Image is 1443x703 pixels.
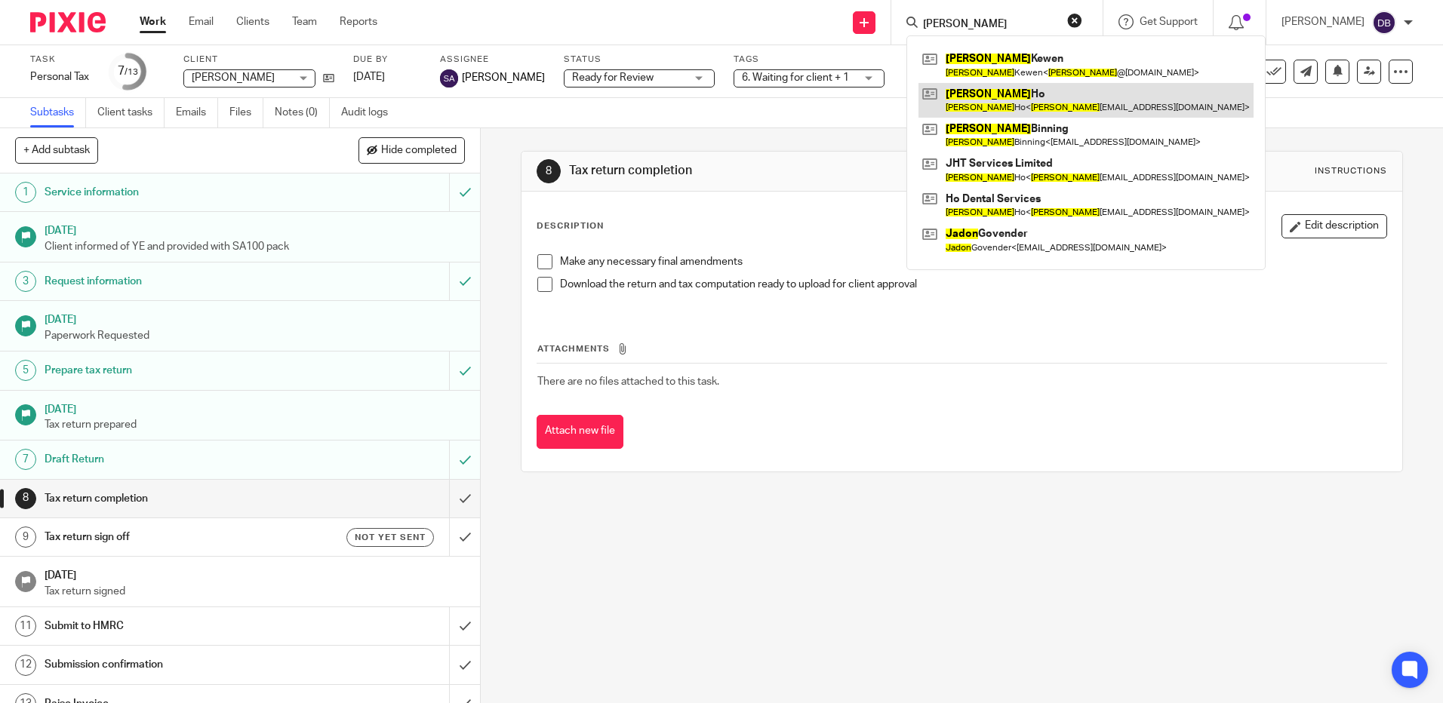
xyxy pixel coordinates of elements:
[742,72,849,83] span: 6. Waiting for client + 1
[183,54,334,66] label: Client
[30,54,91,66] label: Task
[45,653,304,676] h1: Submission confirmation
[353,54,421,66] label: Due by
[118,63,138,80] div: 7
[358,137,465,163] button: Hide completed
[30,12,106,32] img: Pixie
[537,415,623,449] button: Attach new file
[1067,13,1082,28] button: Clear
[355,531,426,544] span: Not yet sent
[45,270,304,293] h1: Request information
[340,14,377,29] a: Reports
[1281,214,1387,238] button: Edit description
[45,398,466,417] h1: [DATE]
[1372,11,1396,35] img: svg%3E
[15,271,36,292] div: 3
[341,98,399,127] a: Audit logs
[30,69,91,84] div: Personal Tax
[537,376,719,387] span: There are no files attached to this task.
[192,72,275,83] span: [PERSON_NAME]
[15,616,36,637] div: 11
[560,277,1386,292] p: Download the return and tax computation ready to upload for client approval
[537,345,610,353] span: Attachments
[569,163,994,179] h1: Tax return completion
[734,54,885,66] label: Tags
[45,487,304,510] h1: Tax return completion
[97,98,165,127] a: Client tasks
[15,655,36,676] div: 12
[15,488,36,509] div: 8
[921,18,1057,32] input: Search
[45,615,304,637] h1: Submit to HMRC
[381,145,457,157] span: Hide completed
[15,360,36,381] div: 5
[537,220,604,232] p: Description
[353,72,385,82] span: [DATE]
[15,182,36,203] div: 1
[236,14,269,29] a: Clients
[45,181,304,204] h1: Service information
[275,98,330,127] a: Notes (0)
[45,526,304,548] h1: Tax return sign off
[125,68,138,76] small: /13
[140,14,166,29] a: Work
[1315,165,1387,177] div: Instructions
[229,98,263,127] a: Files
[45,417,466,432] p: Tax return prepared
[440,54,545,66] label: Assignee
[292,14,317,29] a: Team
[15,449,36,470] div: 7
[560,254,1386,269] p: Make any necessary final amendments
[15,526,36,548] div: 9
[176,98,218,127] a: Emails
[537,159,561,183] div: 8
[45,448,304,471] h1: Draft Return
[1140,17,1198,27] span: Get Support
[45,359,304,382] h1: Prepare tax return
[572,72,654,83] span: Ready for Review
[15,137,98,163] button: + Add subtask
[564,54,715,66] label: Status
[45,328,466,343] p: Paperwork Requested
[440,69,458,87] img: svg%3E
[45,239,466,254] p: Client informed of YE and provided with SA100 pack
[45,219,466,238] h1: [DATE]
[45,584,466,599] p: Tax return signed
[462,70,545,85] span: [PERSON_NAME]
[45,309,466,327] h1: [DATE]
[45,564,466,583] h1: [DATE]
[189,14,214,29] a: Email
[30,98,86,127] a: Subtasks
[1281,14,1365,29] p: [PERSON_NAME]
